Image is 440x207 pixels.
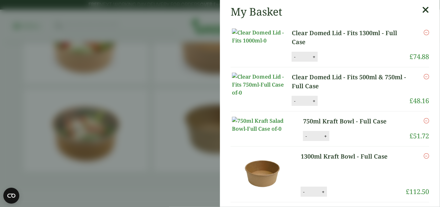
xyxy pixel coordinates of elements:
a: Clear Domed Lid - Fits 500ml & 750ml - Full Case [292,73,409,91]
a: Remove this item [424,152,429,160]
button: - [303,133,309,139]
a: Remove this item [424,73,429,81]
a: Remove this item [424,117,429,125]
img: Clear Domed Lid - Fits 750ml-Full Case of-0 [232,73,292,97]
span: £ [409,131,413,140]
span: £ [409,52,413,61]
button: - [301,189,306,195]
a: Remove this item [424,29,429,36]
span: £ [409,96,413,105]
img: 1300ml Kraft Salad Bowl-Full Case of-0 [232,152,292,197]
button: - [292,98,297,104]
button: + [320,189,327,195]
h2: My Basket [231,5,282,18]
bdi: 48.16 [409,96,429,105]
a: 1300ml Kraft Bowl - Full Case [301,152,396,161]
img: Clear Domed Lid - Fits 1000ml-0 [232,29,292,44]
img: 750ml Kraft Salad Bowl-Full Case of-0 [232,117,292,133]
bdi: 74.88 [409,52,429,61]
span: £ [406,187,409,196]
button: + [311,54,317,60]
button: + [322,133,329,139]
button: - [292,54,297,60]
button: Open CMP widget [3,188,19,204]
a: 750ml Kraft Bowl - Full Case [303,117,398,126]
a: Clear Domed Lid - Fits 1300ml - Full Case [292,29,409,46]
button: + [311,98,317,104]
bdi: 112.50 [406,187,429,196]
bdi: 51.72 [409,131,429,140]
